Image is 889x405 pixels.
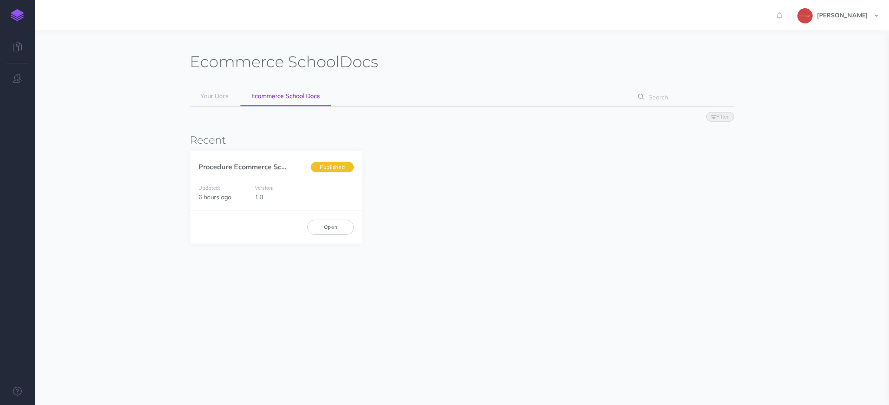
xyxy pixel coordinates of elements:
a: Ecommerce School Docs [240,87,331,106]
span: 6 hours ago [198,193,231,201]
a: Open [307,220,354,234]
span: 1.0 [255,193,263,201]
small: Version: [255,184,273,191]
a: Procedure Ecommerce Sc... [198,162,286,171]
span: [PERSON_NAME] [813,11,872,19]
span: Ecommerce School Docs [251,92,320,100]
input: Search [646,89,720,105]
span: Ecommerce School [190,52,339,71]
small: Updated: [198,184,220,191]
button: Filter [706,112,734,122]
h3: Recent [190,135,734,146]
span: Your Docs [201,92,229,100]
img: 272305e6071d9c425e97da59a84c7026.jpg [797,8,813,23]
a: Your Docs [190,87,240,106]
h1: Docs [190,52,378,72]
img: logo-mark.svg [11,9,24,21]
